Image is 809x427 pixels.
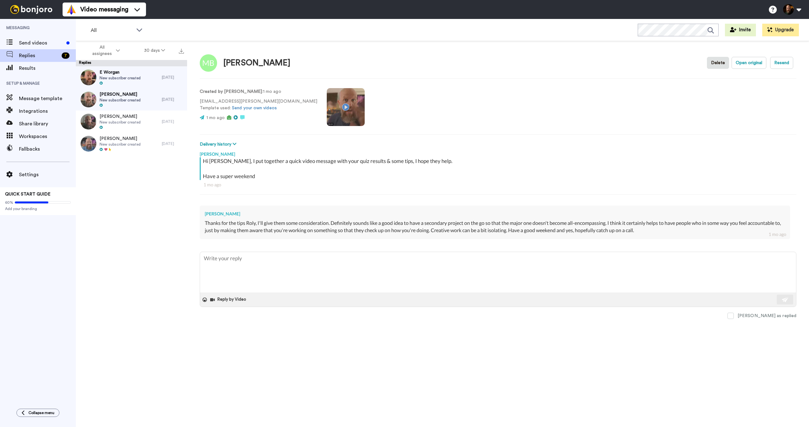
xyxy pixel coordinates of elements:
button: Collapse menu [16,409,59,417]
img: b17218fc-2b08-413c-8efb-00269b53b9ef-thumb.jpg [81,136,96,152]
img: 44026b46-84c5-487f-b5bb-5c826641c4a3-thumb.jpg [81,92,96,107]
div: [DATE] [162,141,184,146]
span: Send videos [19,39,64,47]
span: Integrations [19,107,76,115]
img: send-white.svg [782,297,789,302]
span: QUICK START GUIDE [5,192,51,196]
img: 61773e3a-d96c-4701-8951-78e2f770ed0c-thumb.jpg [81,114,96,129]
div: [PERSON_NAME] [223,58,290,68]
button: Delete [707,57,729,69]
span: New subscriber created [100,120,141,125]
div: [PERSON_NAME] [200,148,796,157]
span: Workspaces [19,133,76,140]
button: Open original [732,57,766,69]
a: E WorganNew subscriber created[DATE] [76,66,187,88]
button: 30 days [132,45,177,56]
div: 1 mo ago [769,231,786,238]
span: All [91,27,133,34]
div: [PERSON_NAME] [205,211,785,217]
span: E Worgan [100,69,141,75]
div: 1 mo ago [204,182,793,188]
span: Video messaging [80,5,128,14]
span: [PERSON_NAME] [100,135,141,142]
button: Reply by Video [210,295,248,304]
span: Message template [19,95,76,102]
div: Replies [76,60,187,66]
span: [PERSON_NAME] [100,113,141,120]
div: [DATE] [162,119,184,124]
a: Send your own videos [232,106,277,110]
p: : 1 mo ago [200,88,317,95]
a: [PERSON_NAME]New subscriber created[DATE] [76,133,187,155]
button: Upgrade [762,24,799,36]
div: Hi [PERSON_NAME], I put together a quick video message with your quiz results & some tips, I hope... [203,157,795,180]
span: New subscriber created [100,75,141,81]
span: New subscriber created [100,142,141,147]
span: Settings [19,171,76,178]
span: Share library [19,120,76,128]
span: All assignees [89,44,115,57]
span: Fallbacks [19,145,76,153]
button: Invite [725,24,756,36]
img: bj-logo-header-white.svg [8,5,55,14]
span: Add your branding [5,206,71,211]
span: Replies [19,52,59,59]
button: Export all results that match these filters now. [177,46,186,55]
img: vm-color.svg [66,4,76,15]
div: [DATE] [162,97,184,102]
div: 7 [62,52,70,59]
div: [PERSON_NAME] as replied [738,313,796,319]
strong: Created by [PERSON_NAME] [200,89,262,94]
span: 1 mo ago [206,116,225,120]
img: Image of Milena Bolton [200,54,217,72]
div: [DATE] [162,75,184,80]
span: New subscriber created [100,98,141,103]
a: [PERSON_NAME]New subscriber created[DATE] [76,111,187,133]
span: 60% [5,200,13,205]
button: Resend [770,57,793,69]
button: All assignees [77,42,132,59]
p: [EMAIL_ADDRESS][PERSON_NAME][DOMAIN_NAME] Template used: [200,98,317,111]
img: export.svg [179,49,184,54]
div: Thanks for the tips Roly, I'll give them some consideration. Definitely sounds like a good idea t... [205,220,785,234]
button: Delivery history [200,141,238,148]
img: aadebf12-90b7-409b-a19c-7d0a575348ef-thumb.jpg [81,69,96,85]
a: [PERSON_NAME]New subscriber created[DATE] [76,88,187,111]
span: Results [19,64,76,72]
span: [PERSON_NAME] [100,91,141,98]
span: Collapse menu [28,410,54,415]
